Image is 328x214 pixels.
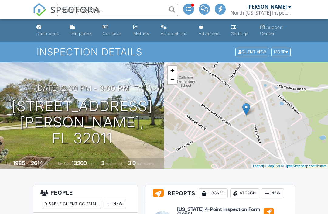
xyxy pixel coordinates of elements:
span: sq.ft. [88,161,95,166]
a: Contacts [100,22,126,39]
a: Zoom in [168,66,177,75]
div: Locked [199,188,228,198]
div: | [251,164,328,169]
a: SPECTORA [33,8,100,21]
div: [PERSON_NAME] [247,4,287,10]
a: Advanced [196,22,224,39]
h1: [STREET_ADDRESS] [PERSON_NAME], FL 32011 [10,98,154,146]
div: Metrics [133,31,149,36]
h3: Reports [145,185,295,202]
div: Attach [230,188,259,198]
div: North Florida Inspection Solutions [231,10,291,16]
div: 1985 [13,160,25,166]
span: bedrooms [105,161,122,166]
div: Templates [70,31,92,36]
span: SPECTORA [50,3,100,16]
a: Leaflet [253,164,263,168]
a: © OpenStreetMap contributors [281,164,326,168]
a: Support Center [258,22,294,39]
div: 13200 [72,160,87,166]
div: Contacts [103,31,122,36]
a: Metrics [131,22,153,39]
span: Built [5,161,12,166]
div: New [262,188,284,198]
a: Templates [67,22,95,39]
a: Client View [235,49,271,54]
div: 2614 [31,160,43,166]
span: Lot Size [58,161,71,166]
a: Automations (Advanced) [158,22,191,39]
div: Dashboard [36,31,60,36]
div: New [104,199,126,209]
div: 3 [101,160,104,166]
div: Advanced [199,31,220,36]
span: bathrooms [137,161,154,166]
h1: Inspection Details [37,47,291,57]
div: Automations [161,31,188,36]
img: The Best Home Inspection Software - Spectora [33,3,46,16]
a: Settings [229,22,253,39]
div: More [271,48,291,56]
input: Search everything... [57,4,178,16]
span: sq. ft. [44,161,52,166]
div: Disable Client CC Email [42,199,101,209]
div: Client View [235,48,269,56]
div: 3.0 [128,160,136,166]
div: Settings [231,31,249,36]
div: Support Center [260,25,283,36]
a: Dashboard [34,22,63,39]
a: © MapTiler [264,164,280,168]
h3: [DATE] 2:00 pm - 3:00 pm [35,84,129,92]
a: Zoom out [168,75,177,84]
h3: People [33,185,138,213]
